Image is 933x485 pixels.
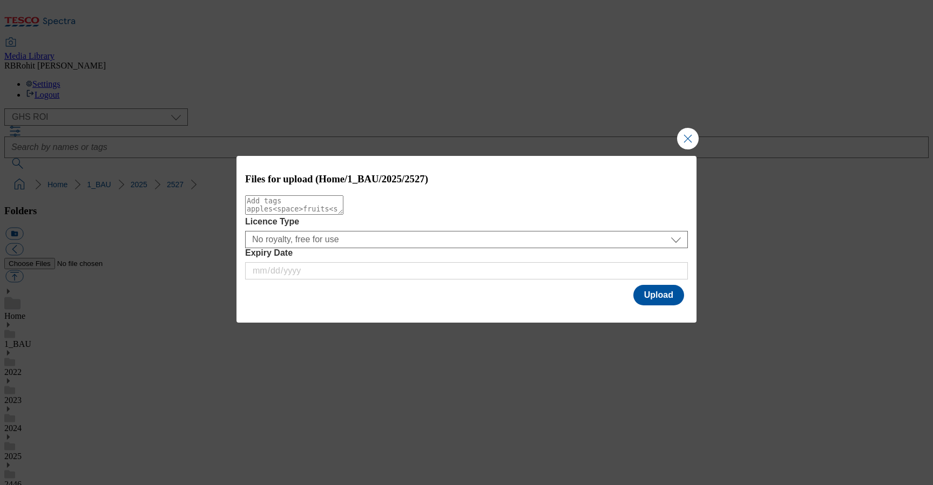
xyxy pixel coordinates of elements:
[236,156,697,323] div: Modal
[245,217,688,227] label: Licence Type
[245,248,688,258] label: Expiry Date
[677,128,699,149] button: Close Modal
[245,173,688,185] h3: Files for upload (Home/1_BAU/2025/2527)
[633,285,684,305] button: Upload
